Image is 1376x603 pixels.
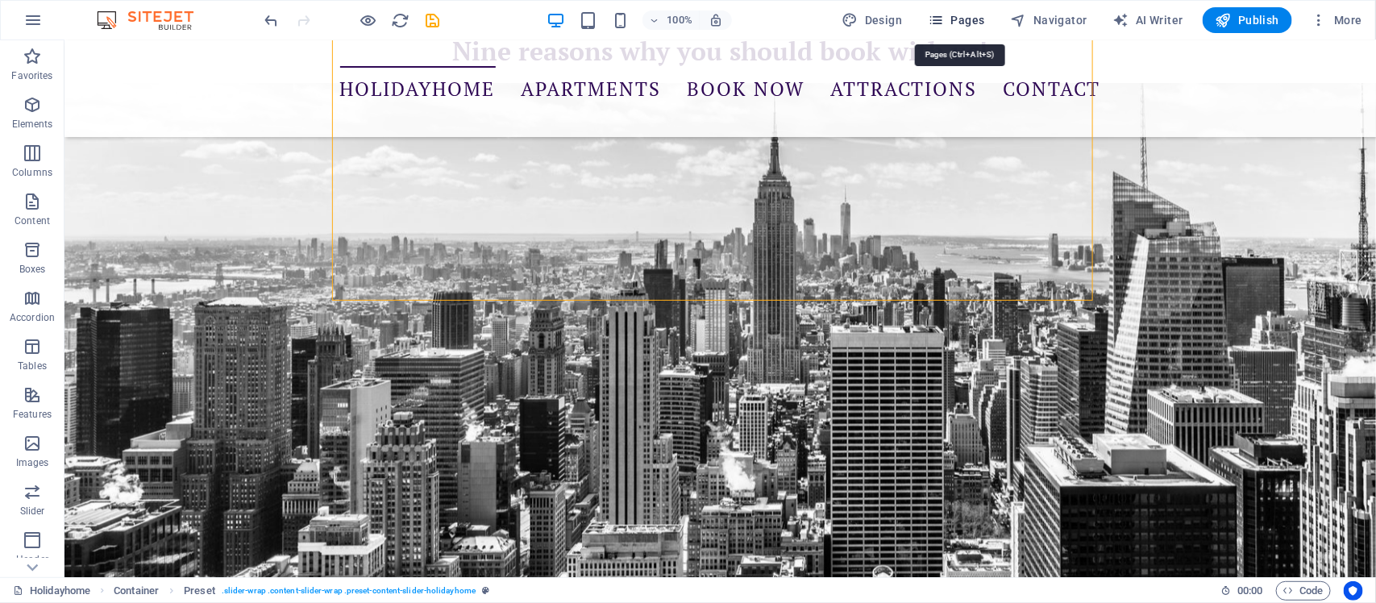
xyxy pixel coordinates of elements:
[93,10,214,30] img: Editor Logo
[11,69,52,82] p: Favorites
[1276,581,1331,601] button: Code
[359,10,378,30] button: Click here to leave preview mode and continue editing
[13,581,90,601] a: Click to cancel selection. Double-click to open Pages
[424,11,443,30] i: Save (Ctrl+S)
[13,408,52,421] p: Features
[20,505,45,518] p: Slider
[921,7,991,33] button: Pages
[15,214,50,227] p: Content
[836,7,909,33] button: Design
[1004,7,1094,33] button: Navigator
[16,456,49,469] p: Images
[18,360,47,372] p: Tables
[114,581,489,601] nav: breadcrumb
[1107,7,1190,33] button: AI Writer
[1220,581,1263,601] h6: Session time
[836,7,909,33] div: Design (Ctrl+Alt+Y)
[1237,581,1262,601] span: 00 00
[16,553,48,566] p: Header
[392,11,410,30] i: Reload page
[1305,7,1369,33] button: More
[642,10,700,30] button: 100%
[12,166,52,179] p: Columns
[19,263,46,276] p: Boxes
[10,311,55,324] p: Accordion
[928,12,984,28] span: Pages
[12,118,53,131] p: Elements
[1283,581,1324,601] span: Code
[1216,12,1279,28] span: Publish
[391,10,410,30] button: reload
[423,10,443,30] button: save
[263,11,281,30] i: Undo: Change text (Ctrl+Z)
[709,13,723,27] i: On resize automatically adjust zoom level to fit chosen device.
[1011,12,1087,28] span: Navigator
[1113,12,1183,28] span: AI Writer
[262,10,281,30] button: undo
[482,586,489,595] i: This element is a customizable preset
[222,581,476,601] span: . slider-wrap .content-slider-wrap .preset-content-slider-holidayhome
[1312,12,1362,28] span: More
[1344,581,1363,601] button: Usercentrics
[1203,7,1292,33] button: Publish
[667,10,692,30] h6: 100%
[184,581,215,601] span: Click to select. Double-click to edit
[842,12,903,28] span: Design
[114,581,159,601] span: Click to select. Double-click to edit
[1249,584,1251,597] span: :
